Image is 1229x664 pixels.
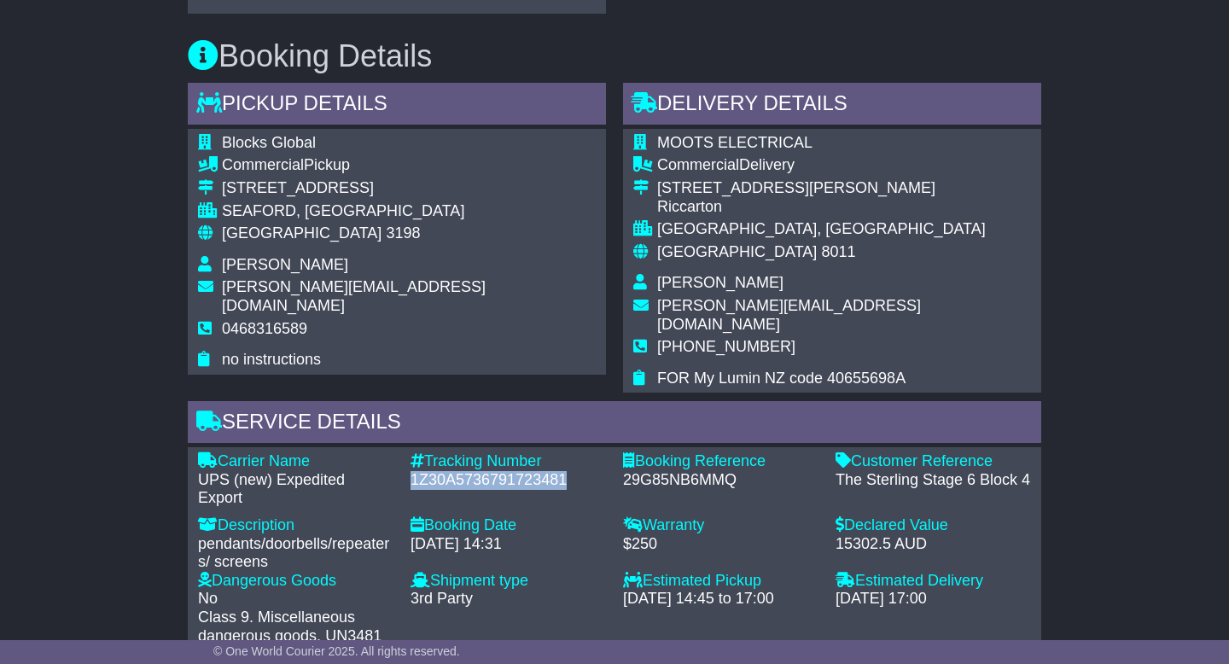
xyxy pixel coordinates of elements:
[222,179,596,198] div: [STREET_ADDRESS]
[198,452,393,471] div: Carrier Name
[836,572,1031,591] div: Estimated Delivery
[623,590,818,609] div: [DATE] 14:45 to 17:00
[198,609,355,644] span: Class 9. Miscellaneous dangerous goods.
[657,297,921,333] span: [PERSON_NAME][EMAIL_ADDRESS][DOMAIN_NAME]
[222,156,596,175] div: Pickup
[836,471,1031,490] div: The Sterling Stage 6 Block 4
[222,224,382,242] span: [GEOGRAPHIC_DATA]
[222,278,486,314] span: [PERSON_NAME][EMAIL_ADDRESS][DOMAIN_NAME]
[222,134,316,151] span: Blocks Global
[386,224,420,242] span: 3198
[623,535,818,554] div: $250
[411,535,606,554] div: [DATE] 14:31
[222,351,321,368] span: no instructions
[657,179,1031,198] div: [STREET_ADDRESS][PERSON_NAME]
[188,401,1041,447] div: Service Details
[623,83,1041,129] div: Delivery Details
[411,452,606,471] div: Tracking Number
[198,516,393,535] div: Description
[657,156,739,173] span: Commercial
[657,156,1031,175] div: Delivery
[657,274,783,291] span: [PERSON_NAME]
[198,535,393,572] div: pendants/doorbells/repeaters/ screens
[836,590,1031,609] div: [DATE] 17:00
[198,572,393,591] div: Dangerous Goods
[623,471,818,490] div: 29G85NB6MMQ
[836,535,1031,554] div: 15302.5 AUD
[411,516,606,535] div: Booking Date
[657,243,817,260] span: [GEOGRAPHIC_DATA]
[222,320,307,337] span: 0468316589
[821,243,855,260] span: 8011
[657,134,813,151] span: MOOTS ELECTRICAL
[836,516,1031,535] div: Declared Value
[411,590,473,607] span: 3rd Party
[188,39,1041,73] h3: Booking Details
[623,572,818,591] div: Estimated Pickup
[657,198,1031,217] div: Riccarton
[222,202,596,221] div: SEAFORD, [GEOGRAPHIC_DATA]
[325,627,382,644] span: UN3481
[623,452,818,471] div: Booking Reference
[411,471,606,490] div: 1Z30A5736791723481
[623,516,818,535] div: Warranty
[198,471,393,508] div: UPS (new) Expedited Export
[222,256,348,273] span: [PERSON_NAME]
[188,83,606,129] div: Pickup Details
[657,338,795,355] span: [PHONE_NUMBER]
[213,644,460,658] span: © One World Courier 2025. All rights reserved.
[411,572,606,591] div: Shipment type
[198,590,218,607] span: No
[657,370,906,387] span: FOR My Lumin NZ code 40655698A
[222,156,304,173] span: Commercial
[836,452,1031,471] div: Customer Reference
[657,220,1031,239] div: [GEOGRAPHIC_DATA], [GEOGRAPHIC_DATA]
